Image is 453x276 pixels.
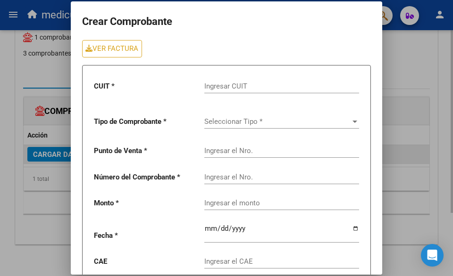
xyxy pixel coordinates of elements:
[82,40,142,57] a: VER FACTURA
[94,256,197,267] p: CAE
[82,13,371,31] h1: Crear Comprobante
[94,81,197,92] p: CUIT *
[94,116,197,127] p: Tipo de Comprobante *
[94,198,197,209] p: Monto *
[421,244,444,267] div: Open Intercom Messenger
[204,117,351,126] span: Seleccionar Tipo *
[94,230,197,241] p: Fecha *
[94,172,197,183] p: Número del Comprobante *
[94,146,197,156] p: Punto de Venta *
